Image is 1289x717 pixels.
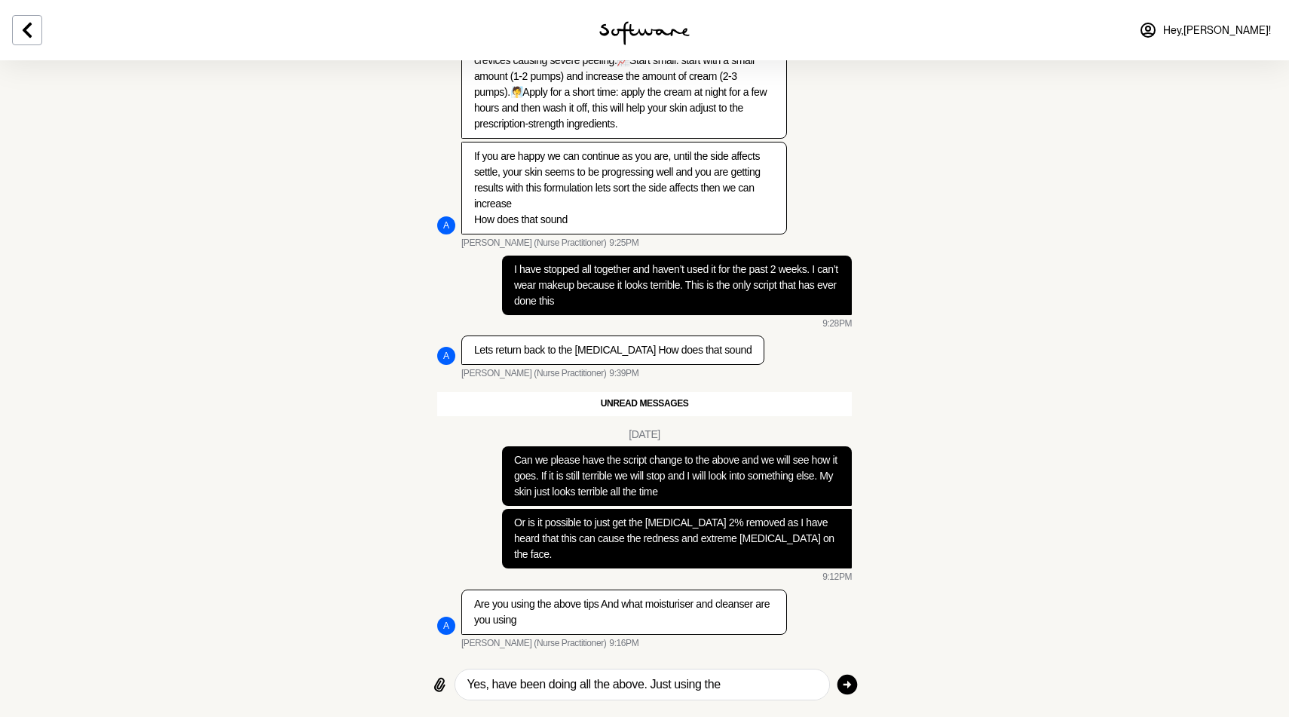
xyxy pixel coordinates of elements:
[514,262,840,309] p: I have stopped all together and haven’t used it for the past 2 weeks. I can’t wear makeup because...
[467,676,817,694] textarea: Type your message
[437,392,852,416] div: unread messages
[629,428,660,441] div: [DATE]
[599,21,690,45] img: software logo
[514,515,840,562] p: Or is it possible to just get the [MEDICAL_DATA] 2% removed as I have heard that this can cause t...
[609,237,638,250] time: 2025-09-07T11:25:15.133Z
[437,617,455,635] div: A
[609,638,638,650] time: 2025-10-09T10:16:11.756Z
[437,347,455,365] div: A
[461,368,606,380] span: [PERSON_NAME] (Nurse Practitioner)
[609,368,638,380] time: 2025-09-07T11:39:55.257Z
[474,596,774,628] p: Are you using the above tips And what moisturiser and cleanser are you using
[474,149,774,228] p: If you are happy we can continue as you are, until the side affects settle, your skin seems to be...
[822,571,852,584] time: 2025-10-09T10:12:15.547Z
[461,237,606,250] span: [PERSON_NAME] (Nurse Practitioner)
[510,86,523,98] span: 🧖
[437,216,455,234] div: Annie Butler (Nurse Practitioner)
[822,318,852,330] time: 2025-09-07T11:28:58.254Z
[437,617,455,635] div: Annie Butler (Nurse Practitioner)
[617,54,629,66] span: 📈
[461,638,606,650] span: [PERSON_NAME] (Nurse Practitioner)
[437,216,455,234] div: A
[474,342,752,358] p: Lets return back to the [MEDICAL_DATA] How does that sound
[514,452,840,500] p: Can we please have the script change to the above and we will see how it goes. If it is still ter...
[1130,12,1280,48] a: Hey,[PERSON_NAME]!
[1163,24,1271,37] span: Hey, [PERSON_NAME] !
[437,347,455,365] div: Annie Butler (Nurse Practitioner)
